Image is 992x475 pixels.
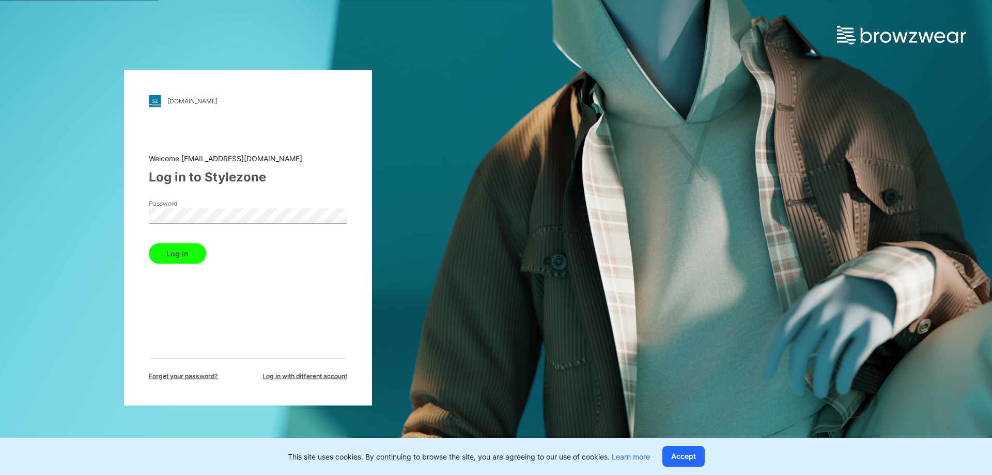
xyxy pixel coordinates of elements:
button: Accept [662,446,705,467]
span: Log in with different account [262,371,347,380]
a: Learn more [612,452,650,461]
p: This site uses cookies. By continuing to browse the site, you are agreeing to our use of cookies. [288,451,650,462]
span: Forget your password? [149,371,218,380]
div: Log in to Stylezone [149,167,347,186]
button: Log in [149,243,206,264]
a: [DOMAIN_NAME] [149,95,347,107]
img: browzwear-logo.e42bd6dac1945053ebaf764b6aa21510.svg [837,26,966,44]
div: [DOMAIN_NAME] [167,97,218,105]
img: stylezone-logo.562084cfcfab977791bfbf7441f1a819.svg [149,95,161,107]
label: Password [149,198,221,208]
div: Welcome [EMAIL_ADDRESS][DOMAIN_NAME] [149,152,347,163]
